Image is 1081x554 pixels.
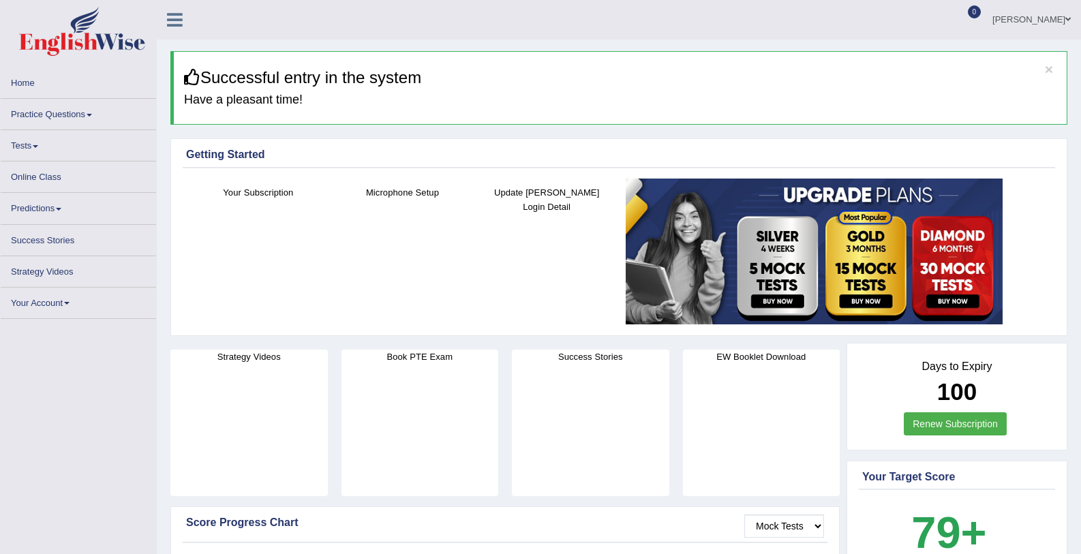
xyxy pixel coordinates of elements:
a: Home [1,67,156,94]
a: Tests [1,130,156,157]
h4: Strategy Videos [170,350,328,364]
a: Renew Subscription [904,412,1007,435]
a: Your Account [1,288,156,314]
div: Your Target Score [862,469,1052,485]
h4: EW Booklet Download [683,350,840,364]
h4: Microphone Setup [337,185,468,200]
button: × [1045,62,1053,76]
h4: Have a pleasant time! [184,93,1056,107]
h4: Your Subscription [193,185,324,200]
div: Getting Started [186,147,1052,163]
a: Online Class [1,161,156,188]
img: small5.jpg [626,179,1003,324]
h4: Book PTE Exam [341,350,499,364]
span: 0 [968,5,981,18]
h4: Days to Expiry [862,360,1052,373]
a: Strategy Videos [1,256,156,283]
a: Success Stories [1,225,156,251]
b: 100 [937,378,977,405]
h4: Success Stories [512,350,669,364]
a: Predictions [1,193,156,219]
a: Practice Questions [1,99,156,125]
h3: Successful entry in the system [184,69,1056,87]
div: Score Progress Chart [186,514,824,531]
h4: Update [PERSON_NAME] Login Detail [481,185,612,214]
